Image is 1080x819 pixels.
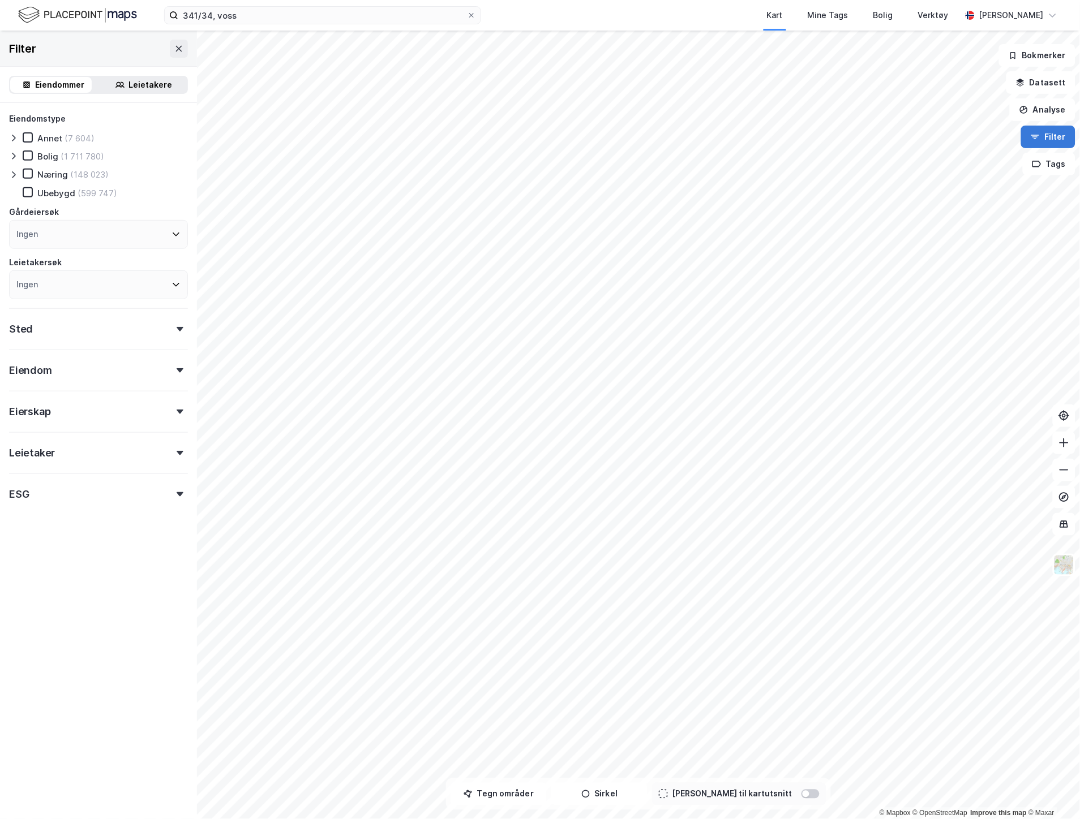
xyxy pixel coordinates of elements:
button: Datasett [1006,71,1075,94]
button: Analyse [1010,98,1075,121]
div: ESG [9,488,29,501]
div: Ingen [16,278,38,291]
div: Leietakersøk [9,256,62,269]
div: (7 604) [65,133,95,144]
button: Sirkel [551,783,648,805]
div: Leietaker [9,446,55,460]
button: Tegn områder [451,783,547,805]
div: [PERSON_NAME] [979,8,1044,22]
div: Bolig [37,151,58,162]
div: Filter [9,40,36,58]
img: Z [1053,554,1075,576]
img: logo.f888ab2527a4732fd821a326f86c7f29.svg [18,5,137,25]
div: (599 747) [78,188,117,199]
button: Bokmerker [999,44,1075,67]
div: Bolig [873,8,893,22]
div: [PERSON_NAME] til kartutsnitt [672,787,792,801]
input: Søk på adresse, matrikkel, gårdeiere, leietakere eller personer [178,7,467,24]
div: Ubebygd [37,188,75,199]
div: Næring [37,169,68,180]
div: Annet [37,133,62,144]
button: Filter [1021,126,1075,148]
div: Sted [9,322,33,336]
iframe: Chat Widget [1023,765,1080,819]
div: Eiendomstype [9,112,66,126]
div: Leietakere [129,78,173,92]
div: Mine Tags [808,8,848,22]
div: Gårdeiersøk [9,205,59,219]
div: Kart [767,8,783,22]
div: Eiendommer [36,78,85,92]
div: (148 023) [70,169,109,180]
a: OpenStreetMap [913,809,968,817]
a: Mapbox [880,809,911,817]
div: Verktøy [918,8,949,22]
button: Tags [1023,153,1075,175]
a: Improve this map [971,809,1027,817]
div: Eiendom [9,364,52,377]
div: Ingen [16,227,38,241]
div: (1 711 780) [61,151,104,162]
div: Eierskap [9,405,50,419]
